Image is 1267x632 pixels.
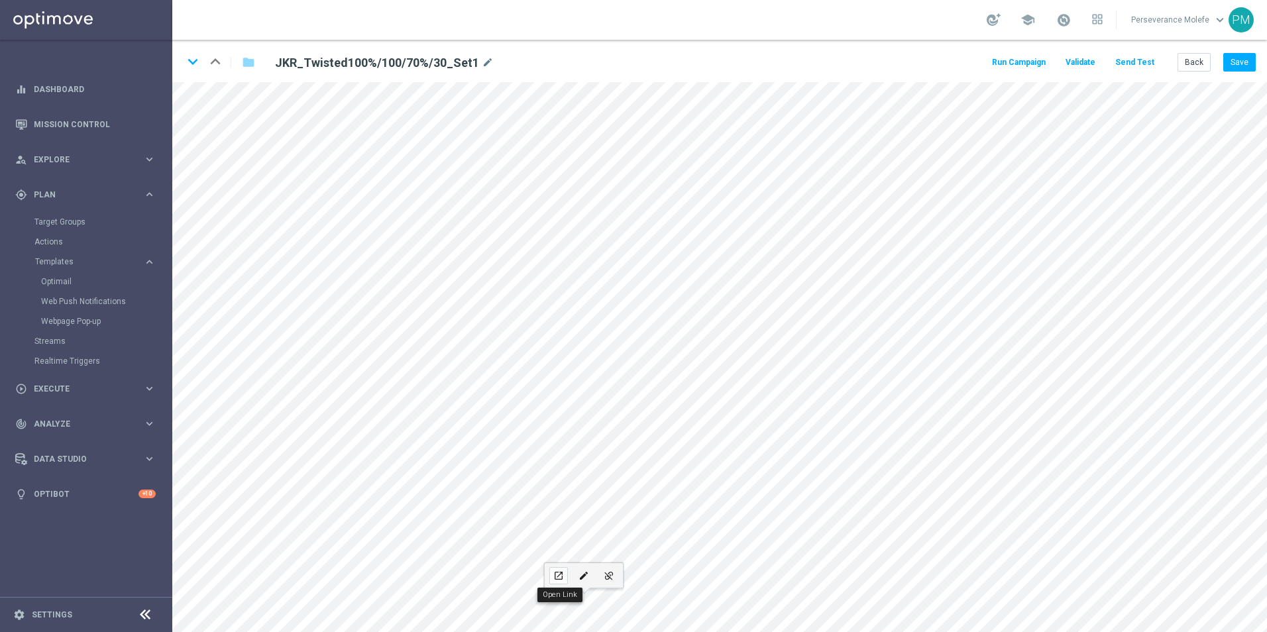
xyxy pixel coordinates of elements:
i: keyboard_arrow_right [143,256,156,268]
i: settings [13,609,25,621]
span: Execute [34,385,143,393]
div: Mission Control [15,107,156,142]
i: keyboard_arrow_right [143,188,156,201]
div: Optimail [41,272,171,291]
a: Webpage Pop-up [41,316,138,327]
div: Templates [34,252,171,331]
button: play_circle_outline Execute keyboard_arrow_right [15,384,156,394]
div: Open Link [537,588,582,602]
i: keyboard_arrow_right [143,417,156,430]
span: Validate [1066,58,1095,67]
a: Mission Control [34,107,156,142]
div: Realtime Triggers [34,351,171,371]
div: Actions [34,232,171,252]
i: track_changes [15,418,27,430]
a: Optimail [41,276,138,287]
button: Validate [1064,54,1097,72]
i: person_search [15,154,27,166]
i: lightbulb [15,488,27,500]
i: keyboard_arrow_right [143,153,156,166]
a: Settings [32,611,72,619]
a: Perseverance Molefekeyboard_arrow_down [1130,10,1229,30]
div: Optibot [15,476,156,511]
div: Streams [34,331,171,351]
h2: JKR_Twisted100%/100/70%/30_Set1 [275,55,479,71]
button: folder [241,52,256,73]
span: Data Studio [34,455,143,463]
i: gps_fixed [15,189,27,201]
a: Streams [34,336,138,346]
a: Realtime Triggers [34,356,138,366]
button: Data Studio keyboard_arrow_right [15,454,156,464]
div: Dashboard [15,72,156,107]
span: Explore [34,156,143,164]
i: play_circle_outline [15,383,27,395]
button: Edit Link [571,563,596,588]
i: keyboard_arrow_right [143,452,156,465]
a: Optibot [34,476,138,511]
button: Templates keyboard_arrow_right [34,256,156,267]
button: track_changes Analyze keyboard_arrow_right [15,419,156,429]
a: Web Push Notifications [41,296,138,307]
div: Data Studio [15,453,143,465]
span: Analyze [34,420,143,428]
i: keyboard_arrow_right [143,382,156,395]
button: Send Test [1113,54,1156,72]
i: folder [242,54,255,70]
a: Dashboard [34,72,156,107]
div: Execute [15,383,143,395]
span: keyboard_arrow_down [1213,13,1227,27]
button: Open Link [546,563,571,588]
i: keyboard_arrow_down [183,52,203,72]
a: Target Groups [34,217,138,227]
div: Webpage Pop-up [41,311,171,331]
a: Actions [34,237,138,247]
button: gps_fixed Plan keyboard_arrow_right [15,189,156,200]
button: equalizer Dashboard [15,84,156,95]
button: Mission Control [15,119,156,130]
button: person_search Explore keyboard_arrow_right [15,154,156,165]
i: equalizer [15,83,27,95]
div: Analyze [15,418,143,430]
button: Back [1178,53,1211,72]
div: Explore [15,154,143,166]
button: lightbulb Optibot +10 [15,489,156,500]
button: Save [1223,53,1256,72]
div: Target Groups [34,212,171,232]
span: school [1020,13,1035,27]
span: Plan [34,191,143,199]
div: PM [1229,7,1254,32]
div: Plan [15,189,143,201]
button: Run Campaign [990,54,1048,72]
div: Templates [35,258,143,266]
span: Templates [35,258,130,266]
div: +10 [138,490,156,498]
button: Remove link [596,563,622,588]
div: Web Push Notifications [41,291,171,311]
i: edit [578,570,588,581]
i: mode_edit [482,55,494,71]
i: open_in_new [553,570,563,581]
